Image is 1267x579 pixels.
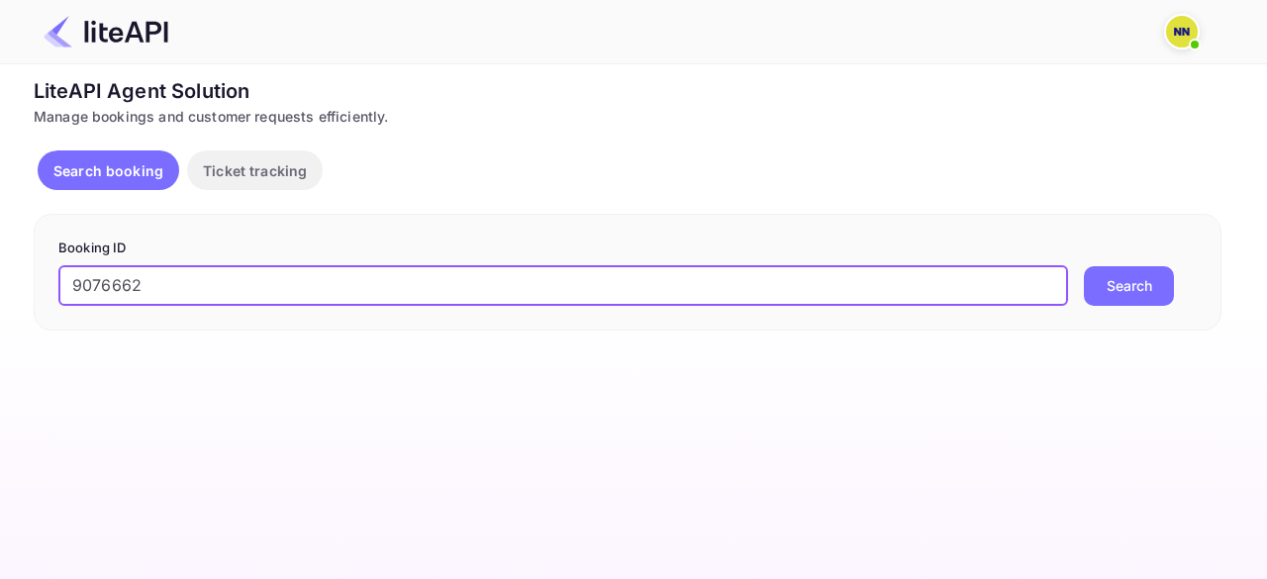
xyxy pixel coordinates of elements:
p: Search booking [53,160,163,181]
img: N/A N/A [1166,16,1198,48]
div: Manage bookings and customer requests efficiently. [34,106,1221,127]
div: LiteAPI Agent Solution [34,76,1221,106]
img: LiteAPI Logo [44,16,168,48]
button: Search [1084,266,1174,306]
input: Enter Booking ID (e.g., 63782194) [58,266,1068,306]
p: Booking ID [58,239,1197,258]
p: Ticket tracking [203,160,307,181]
